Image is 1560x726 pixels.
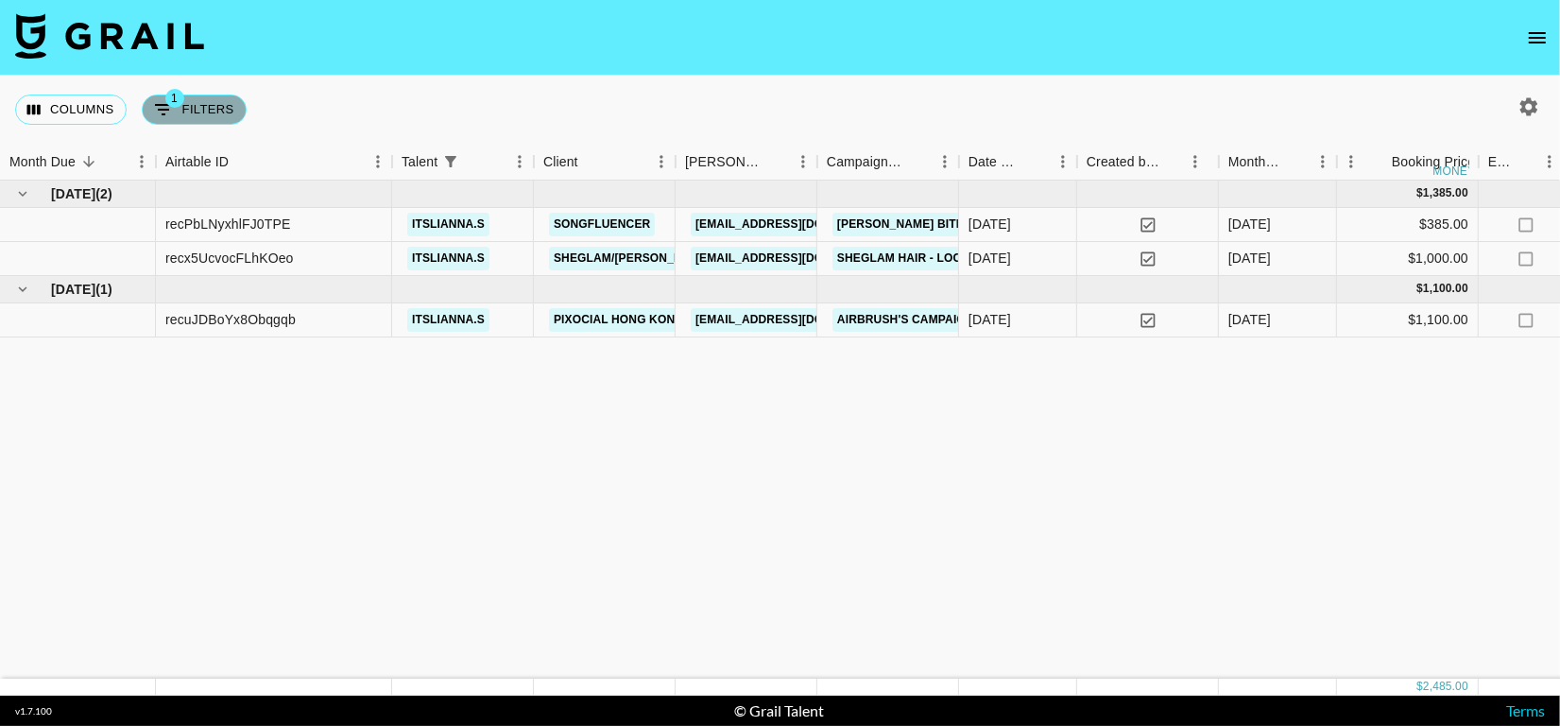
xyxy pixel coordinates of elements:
[969,215,1011,233] div: 6/8/2025
[1518,19,1556,57] button: open drawer
[1228,215,1271,233] div: Aug '25
[789,147,817,176] button: Menu
[1087,144,1160,181] div: Created by Grail Team
[734,701,824,720] div: © Grail Talent
[1337,242,1479,276] div: $1,000.00
[904,148,931,175] button: Sort
[1282,148,1309,175] button: Sort
[1077,144,1219,181] div: Created by Grail Team
[549,247,716,270] a: SHEGLAM/[PERSON_NAME]
[402,144,437,181] div: Talent
[1416,679,1423,695] div: $
[549,308,738,332] a: Pixocial Hong Kong Limited
[165,144,229,181] div: Airtable ID
[437,148,464,175] div: 1 active filter
[685,144,763,181] div: [PERSON_NAME]
[76,148,102,175] button: Sort
[931,147,959,176] button: Menu
[9,181,36,207] button: hide children
[543,144,578,181] div: Client
[95,280,112,299] span: ( 1 )
[95,184,112,203] span: ( 2 )
[549,213,655,236] a: Songfluencer
[534,144,676,181] div: Client
[1506,701,1545,719] a: Terms
[817,144,959,181] div: Campaign (Type)
[364,147,392,176] button: Menu
[1337,208,1479,242] div: $385.00
[832,308,1187,332] a: Airbrush's campaign - Hot hair summer @itslianna.s
[763,148,789,175] button: Sort
[142,95,247,125] button: Show filters
[15,13,204,59] img: Grail Talent
[647,147,676,176] button: Menu
[1416,185,1423,201] div: $
[1337,303,1479,337] div: $1,100.00
[1160,148,1187,175] button: Sort
[1365,148,1392,175] button: Sort
[464,148,490,175] button: Sort
[832,247,1149,270] a: SHEGLAM HAIR - Locked In Collection Campaign
[165,249,294,268] div: recx5UcvocFLhKOeo
[51,184,95,203] span: [DATE]
[1049,147,1077,176] button: Menu
[407,247,489,270] a: itslianna.s
[1219,144,1337,181] div: Month Due
[1433,165,1476,177] div: money
[51,280,95,299] span: [DATE]
[969,144,1022,181] div: Date Created
[1228,144,1282,181] div: Month Due
[1022,148,1049,175] button: Sort
[407,308,489,332] a: itslianna.s
[691,308,902,332] a: [EMAIL_ADDRESS][DOMAIN_NAME]
[1228,310,1271,329] div: Jul '25
[9,276,36,302] button: hide children
[1228,249,1271,268] div: Aug '25
[1392,144,1475,181] div: Booking Price
[156,144,392,181] div: Airtable ID
[959,144,1077,181] div: Date Created
[15,705,52,717] div: v 1.7.100
[229,148,255,175] button: Sort
[15,95,127,125] button: Select columns
[969,249,1011,268] div: 14/8/2025
[165,89,184,108] span: 1
[691,247,902,270] a: [EMAIL_ADDRESS][DOMAIN_NAME]
[437,148,464,175] button: Show filters
[1181,147,1209,176] button: Menu
[1515,148,1541,175] button: Sort
[1416,281,1423,297] div: $
[1488,144,1515,181] div: Expenses: Remove Commission?
[676,144,817,181] div: Booker
[165,310,296,329] div: recuJDBoYx8Obqgqb
[407,213,489,236] a: itslianna.s
[827,144,904,181] div: Campaign (Type)
[1337,147,1365,176] button: Menu
[1423,281,1468,297] div: 1,100.00
[578,148,605,175] button: Sort
[392,144,534,181] div: Talent
[1423,679,1468,695] div: 2,485.00
[1423,185,1468,201] div: 1,385.00
[1309,147,1337,176] button: Menu
[832,213,1054,236] a: [PERSON_NAME] bitin list phase 2
[9,144,76,181] div: Month Due
[506,147,534,176] button: Menu
[165,215,290,233] div: recPbLNyxhlFJ0TPE
[969,310,1011,329] div: 27/7/2025
[691,213,902,236] a: [EMAIL_ADDRESS][DOMAIN_NAME]
[128,147,156,176] button: Menu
